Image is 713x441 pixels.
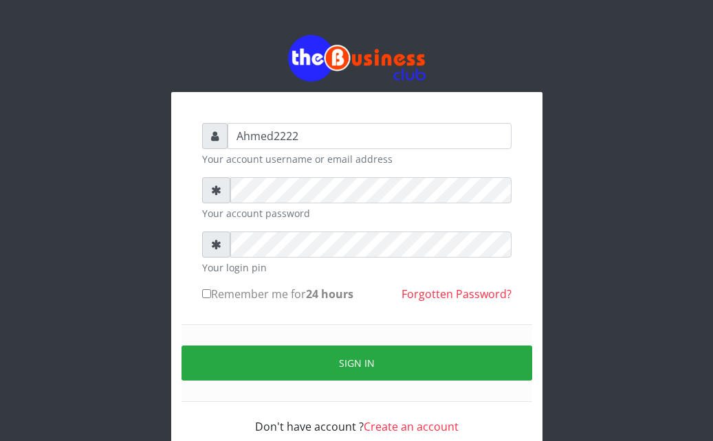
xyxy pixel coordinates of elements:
[202,402,512,435] div: Don't have account ?
[182,346,532,381] button: Sign in
[202,206,512,220] small: Your account password
[306,286,353,302] b: 24 hours
[202,286,353,302] label: Remember me for
[202,289,211,298] input: Remember me for24 hours
[364,419,459,434] a: Create an account
[202,260,512,275] small: Your login pin
[202,152,512,166] small: Your account username or email address
[402,286,512,302] a: Forgotten Password?
[228,123,512,149] input: Username or email address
